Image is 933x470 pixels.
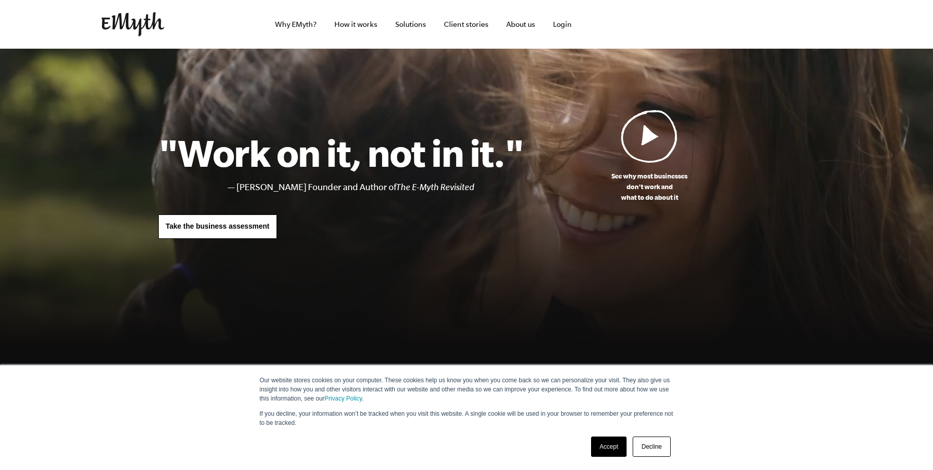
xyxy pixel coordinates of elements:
[614,13,720,35] iframe: Embedded CTA
[396,182,474,192] i: The E-Myth Revisited
[633,437,670,457] a: Decline
[236,180,524,195] li: [PERSON_NAME] Founder and Author of
[524,171,775,203] p: See why most businesses don't work and what to do about it
[325,395,362,402] a: Privacy Policy
[166,222,269,230] span: Take the business assessment
[158,214,277,239] a: Take the business assessment
[621,110,678,163] img: Play Video
[158,130,524,175] h1: "Work on it, not in it."
[101,12,164,37] img: EMyth
[591,437,627,457] a: Accept
[260,409,674,427] p: If you decline, your information won’t be tracked when you visit this website. A single cookie wi...
[260,376,674,403] p: Our website stores cookies on your computer. These cookies help us know you when you come back so...
[725,13,832,35] iframe: Embedded CTA
[524,110,775,203] a: See why most businessesdon't work andwhat to do about it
